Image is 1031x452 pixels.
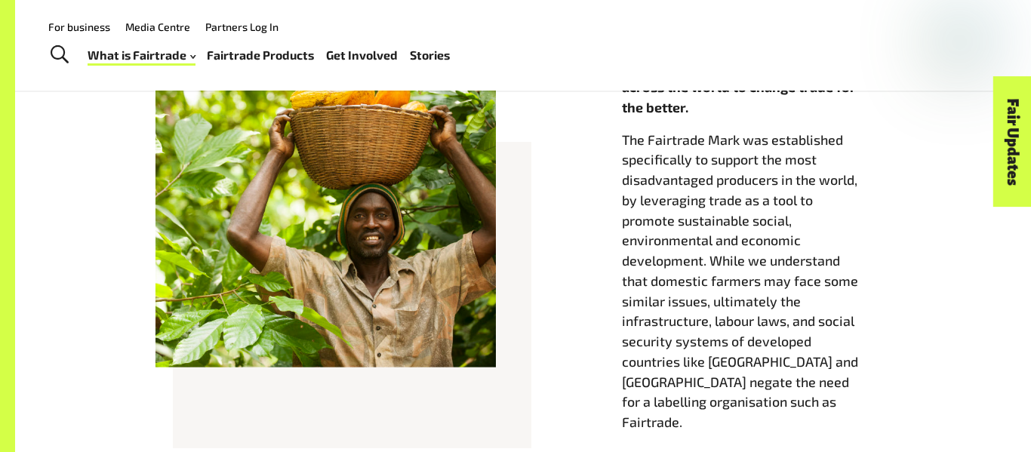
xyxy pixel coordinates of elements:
a: What is Fairtrade [88,45,195,66]
a: Get Involved [326,45,398,66]
a: Toggle Search [41,36,78,74]
a: For business [48,20,110,33]
a: Fairtrade Products [207,45,314,66]
a: Stories [410,45,450,66]
a: Media Centre [125,20,190,33]
p: The Fairtrade Mark was established specifically to support the most disadvantaged producers in th... [622,130,891,432]
a: Partners Log In [205,20,279,33]
img: Fairtrade Australia New Zealand logo [931,14,989,77]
